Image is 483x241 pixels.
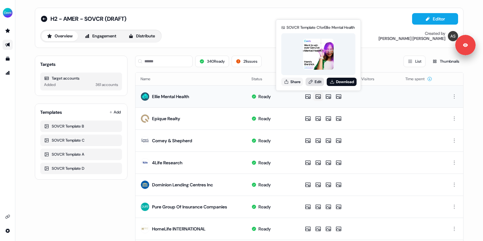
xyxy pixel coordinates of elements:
[327,78,357,86] button: Download
[287,24,355,31] div: SOVCR Template C for Ellie Mental Health
[361,73,382,85] button: Visitors
[40,61,56,67] div: Targets
[412,13,458,25] button: Editor
[44,75,118,82] div: Target accounts
[152,93,189,100] div: Ellie Mental Health
[258,93,271,100] div: Ready
[3,68,13,78] a: Go to attribution
[44,82,56,88] div: Added
[42,31,78,41] button: Overview
[403,56,425,67] button: List
[50,15,126,23] span: H2 - AMER - SOVCR (DRAFT)
[152,182,213,188] div: Dominion Lending Centres Inc
[448,31,458,41] img: Anna
[425,31,445,36] div: Created by
[96,82,118,88] div: 361 accounts
[44,137,118,144] div: SOVCR Template C
[79,31,122,41] button: Engagement
[306,78,324,86] a: Edit
[258,115,271,122] div: Ready
[405,73,432,85] button: Time spent
[40,109,62,115] div: Templates
[3,226,13,236] a: Go to integrations
[258,137,271,144] div: Ready
[152,115,180,122] div: Epique Realty
[258,182,271,188] div: Ready
[258,226,271,232] div: Ready
[141,73,158,85] button: Name
[44,165,118,172] div: SOVCR Template D
[152,137,192,144] div: Comey & Shepherd
[152,204,227,210] div: Pure Group Of Insurance Companies
[251,73,270,85] button: Status
[258,204,271,210] div: Ready
[3,40,13,50] a: Go to outbound experience
[123,31,160,41] button: Distribute
[152,159,182,166] div: 4Life Research
[108,108,122,117] button: Add
[428,56,464,67] button: Thumbnails
[44,123,118,129] div: SOVCR Template B
[379,36,445,41] div: [PERSON_NAME] [PERSON_NAME]
[258,159,271,166] div: Ready
[412,16,458,23] a: Editor
[3,212,13,222] a: Go to integrations
[232,56,262,67] button: 21issues
[281,78,303,86] button: Share
[303,39,334,70] img: asset preview
[152,226,205,232] div: HomeLife INTERNATIONAL
[44,151,118,158] div: SOVCR Template A
[3,54,13,64] a: Go to templates
[3,26,13,36] a: Go to prospects
[195,56,229,67] button: 340Ready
